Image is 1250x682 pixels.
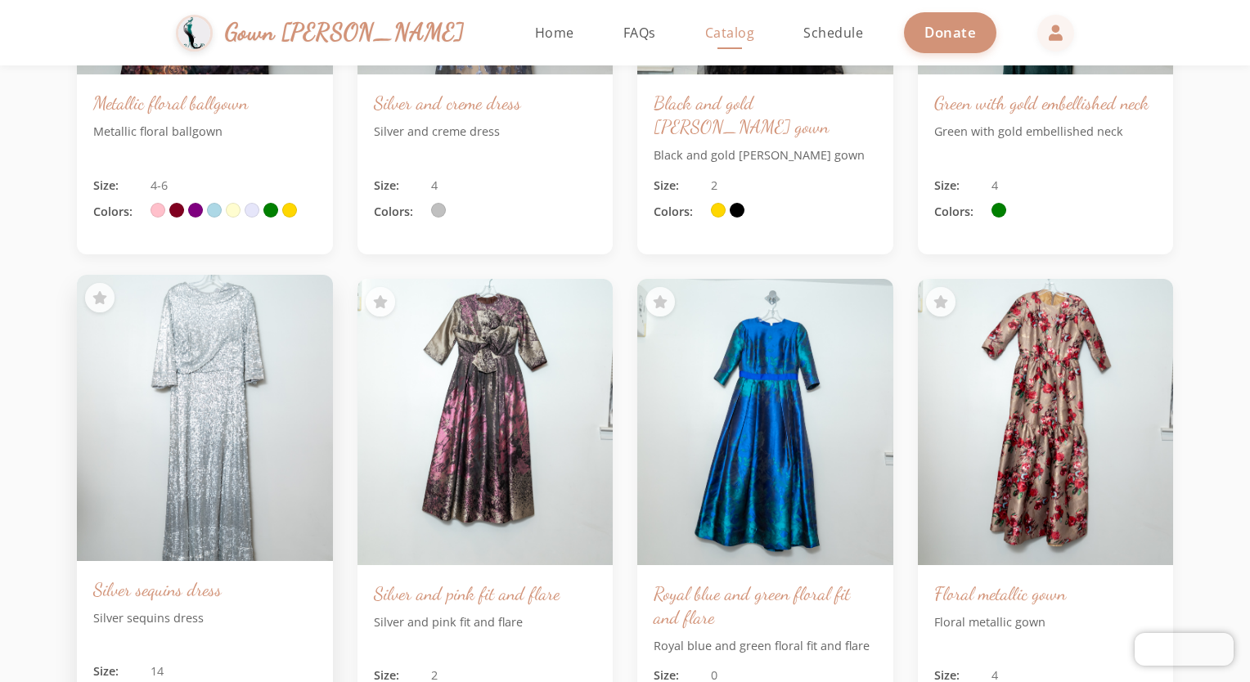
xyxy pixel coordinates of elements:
span: 2 [711,177,717,195]
a: Donate [904,12,996,52]
img: Royal blue and green floral fit and flare [637,279,893,565]
h3: Green with gold embellished neck [934,91,1158,114]
span: Size: [934,177,983,195]
h3: Floral metallic gown [934,581,1158,605]
img: Silver and pink fit and flare [357,279,614,565]
span: Gown [PERSON_NAME] [225,15,465,50]
p: Green with gold embellished neck [934,123,1158,164]
span: Schedule [803,24,863,42]
span: Size: [93,662,142,680]
span: Catalog [705,24,755,42]
span: Colors: [654,203,703,221]
p: Metallic floral ballgown [93,123,317,164]
span: Size: [654,177,703,195]
h3: Silver and creme dress [374,91,597,114]
span: 14 [151,662,164,680]
p: Silver and creme dress [374,123,597,164]
h3: Silver sequins dress [93,577,317,601]
p: Silver sequins dress [93,609,317,651]
span: Colors: [934,203,983,221]
h3: Black and gold [PERSON_NAME] gown [654,91,877,138]
span: Size: [374,177,423,195]
p: Black and gold [PERSON_NAME] gown [654,146,877,164]
span: Home [535,24,574,42]
span: FAQs [623,24,656,42]
img: Floral metallic gown [918,279,1174,565]
p: Silver and pink fit and flare [374,613,597,655]
span: 4 [431,177,438,195]
img: Gown Gmach Logo [176,15,213,52]
h3: Metallic floral ballgown [93,91,317,114]
a: Gown [PERSON_NAME] [176,11,481,56]
span: 4-6 [151,177,168,195]
span: Donate [924,23,976,42]
span: Colors: [93,203,142,221]
span: 4 [991,177,998,195]
h3: Royal blue and green floral fit and flare [654,581,877,629]
iframe: Chatra live chat [1135,633,1234,666]
h3: Silver and pink fit and flare [374,581,597,605]
span: Size: [93,177,142,195]
p: Royal blue and green floral fit and flare [654,637,877,655]
img: Silver sequins dress [70,267,339,568]
span: Colors: [374,203,423,221]
p: Floral metallic gown [934,613,1158,655]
